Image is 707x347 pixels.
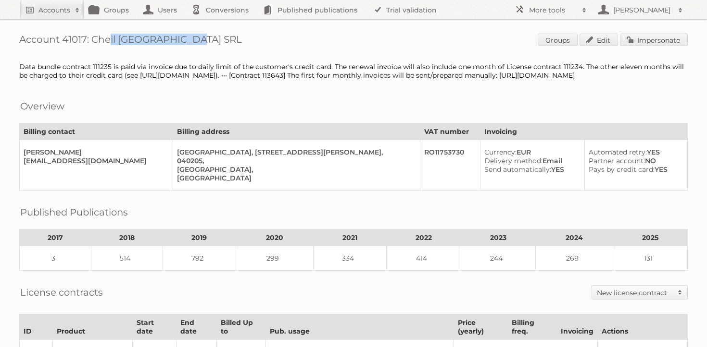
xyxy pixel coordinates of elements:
[20,123,173,140] th: Billing contact
[589,148,680,156] div: YES
[266,314,454,340] th: Pub. usage
[53,314,133,340] th: Product
[529,5,577,15] h2: More tools
[386,246,461,271] td: 414
[386,229,461,246] th: 2022
[480,123,687,140] th: Invoicing
[216,314,266,340] th: Billed Up to
[508,314,557,340] th: Billing freq.
[673,286,687,299] span: Toggle
[620,34,688,46] a: Impersonate
[589,165,655,174] span: Pays by credit card:
[454,314,508,340] th: Price (yearly)
[20,229,91,246] th: 2017
[20,314,53,340] th: ID
[597,288,673,298] h2: New license contract
[461,246,535,271] td: 244
[535,246,613,271] td: 268
[236,246,313,271] td: 299
[535,229,613,246] th: 2024
[236,229,313,246] th: 2020
[589,156,645,165] span: Partner account:
[484,165,551,174] span: Send automatically:
[313,229,386,246] th: 2021
[177,148,412,156] div: [GEOGRAPHIC_DATA], [STREET_ADDRESS][PERSON_NAME],
[592,286,687,299] a: New license contract
[484,148,517,156] span: Currency:
[20,246,91,271] td: 3
[420,123,480,140] th: VAT number
[177,165,412,174] div: [GEOGRAPHIC_DATA],
[19,62,688,80] div: Data bundle contract 111235 is paid via invoice due to daily limit of the customer's credit card....
[20,205,128,219] h2: Published Publications
[177,174,412,182] div: [GEOGRAPHIC_DATA]
[484,156,543,165] span: Delivery method:
[91,246,163,271] td: 514
[484,165,577,174] div: YES
[163,246,236,271] td: 792
[163,229,236,246] th: 2019
[313,246,386,271] td: 334
[461,229,535,246] th: 2023
[538,34,578,46] a: Groups
[176,314,216,340] th: End date
[20,99,64,113] h2: Overview
[24,148,165,156] div: [PERSON_NAME]
[597,314,687,340] th: Actions
[589,148,647,156] span: Automated retry:
[484,156,577,165] div: Email
[24,156,165,165] div: [EMAIL_ADDRESS][DOMAIN_NAME]
[91,229,163,246] th: 2018
[133,314,177,340] th: Start date
[177,156,412,165] div: 040205,
[613,229,687,246] th: 2025
[20,285,103,299] h2: License contracts
[613,246,687,271] td: 131
[589,156,680,165] div: NO
[420,140,480,191] td: RO11753730
[611,5,673,15] h2: [PERSON_NAME]
[589,165,680,174] div: YES
[19,34,688,48] h1: Account 41017: Cheil [GEOGRAPHIC_DATA] SRL
[484,148,577,156] div: EUR
[580,34,618,46] a: Edit
[556,314,597,340] th: Invoicing
[173,123,420,140] th: Billing address
[38,5,70,15] h2: Accounts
